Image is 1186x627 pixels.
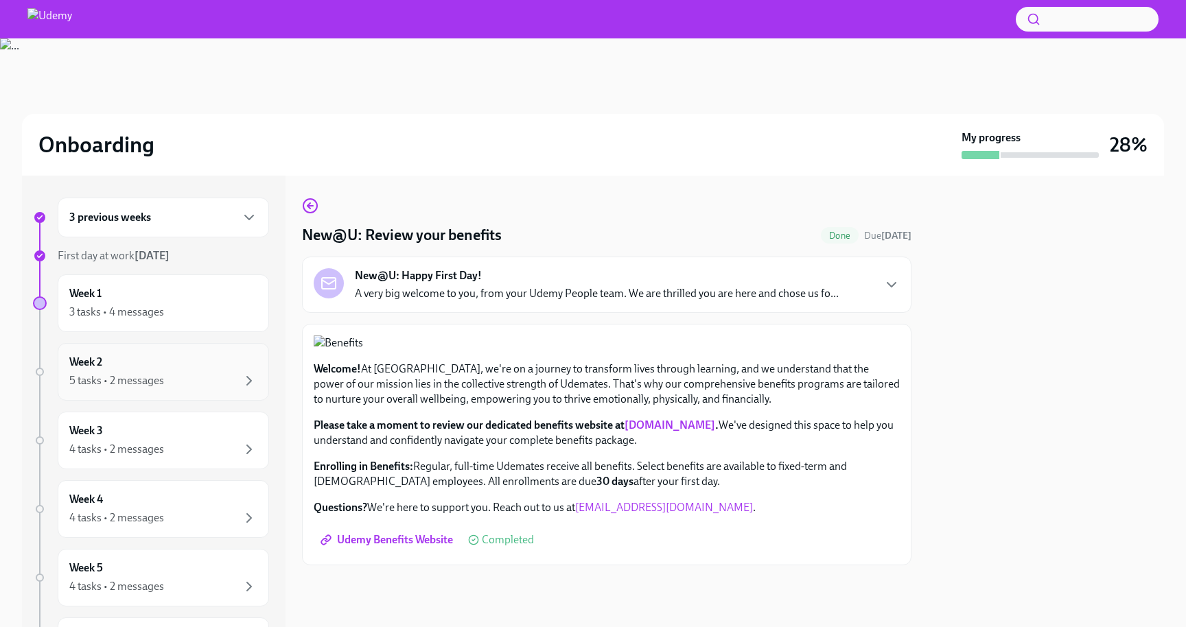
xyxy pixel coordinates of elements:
span: October 2nd, 2025 10:00 [864,229,911,242]
img: Udemy [27,8,72,30]
div: 3 previous weeks [58,198,269,237]
h6: Week 1 [69,286,102,301]
span: Done [821,230,859,241]
strong: 30 days [596,475,633,488]
a: Week 13 tasks • 4 messages [33,274,269,332]
strong: [DATE] [881,230,911,241]
strong: Welcome! [314,362,361,375]
p: At [GEOGRAPHIC_DATA], we're on a journey to transform lives through learning, and we understand t... [314,362,900,407]
div: 4 tasks • 2 messages [69,510,164,525]
a: [EMAIL_ADDRESS][DOMAIN_NAME] [575,501,753,514]
a: Week 34 tasks • 2 messages [33,412,269,469]
strong: [DATE] [135,249,170,262]
h6: Week 2 [69,355,102,370]
strong: Please take a moment to review our dedicated benefits website at . [314,418,719,431]
a: Week 54 tasks • 2 messages [33,549,269,606]
h2: Onboarding [38,131,154,158]
span: Udemy Benefits Website [323,533,453,547]
span: First day at work [58,249,170,262]
h6: Week 5 [69,560,103,576]
p: We're here to support you. Reach out to us at . [314,500,900,515]
h3: 28% [1110,132,1148,157]
h4: New@U: Review your benefits [302,225,502,246]
h6: Week 3 [69,423,103,438]
strong: New@U: Happy First Day! [355,268,482,283]
a: Week 44 tasks • 2 messages [33,480,269,538]
a: Week 25 tasks • 2 messages [33,343,269,401]
p: Regular, full-time Udemates receive all benefits. Select benefits are available to fixed-term and... [314,459,900,489]
a: Udemy Benefits Website [314,526,463,554]
strong: My progress [962,130,1021,145]
strong: Enrolling in Benefits: [314,460,413,473]
span: Completed [482,534,534,545]
div: 5 tasks • 2 messages [69,373,164,388]
button: Zoom image [314,335,900,351]
div: 3 tasks • 4 messages [69,305,164,320]
h6: 3 previous weeks [69,210,151,225]
span: Due [864,230,911,241]
p: A very big welcome to you, from your Udemy People team. We are thrilled you are here and chose us... [355,286,839,301]
h6: Week 4 [69,492,103,507]
a: First day at work[DATE] [33,248,269,263]
div: 4 tasks • 2 messages [69,579,164,594]
div: 4 tasks • 2 messages [69,442,164,457]
strong: Questions? [314,501,367,514]
a: [DOMAIN_NAME] [625,418,715,431]
p: We've designed this space to help you understand and confidently navigate your complete benefits ... [314,418,900,448]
